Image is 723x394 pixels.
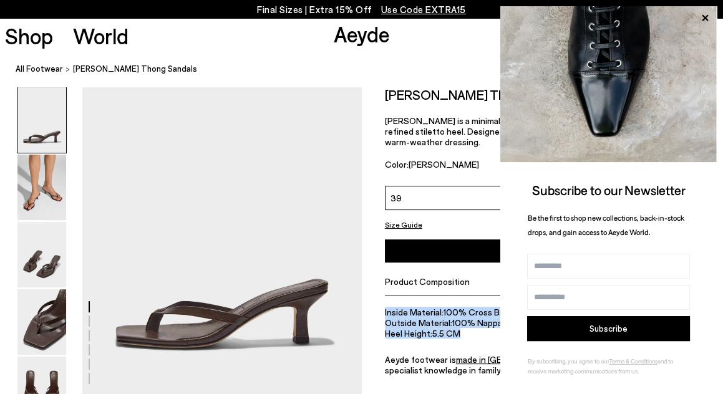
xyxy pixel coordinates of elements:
[528,213,684,236] span: Be the first to shop new collections, back-in-stock drops, and gain access to Aeyde World.
[385,328,432,339] span: Heel Height:
[385,307,444,317] span: Inside Material:
[385,276,470,287] span: Product Composition
[527,316,690,341] button: Subscribe
[609,357,657,365] a: Terms & Conditions
[257,2,466,17] p: Final Sizes | Extra 15% Off
[385,115,695,147] span: [PERSON_NAME] is a minimalist thong sandal with a sleek square toe and refined stiletto heel. Des...
[385,354,456,365] span: Aeyde footwear is
[381,4,466,15] span: Navigate to /collections/ss25-final-sizes
[16,62,63,75] a: All Footwear
[385,317,452,328] span: Outside Material:
[391,191,402,204] span: 39
[385,354,688,375] span: with generations of leather-specialist knowledge in family-run factories.
[17,87,66,153] img: Wilma Leather Thong Sandals - Image 1
[16,52,723,87] nav: breadcrumb
[385,328,700,339] li: 5.5 CM
[385,217,422,233] button: Size Guide
[528,357,609,365] span: By subscribing, you agree to our
[500,6,717,162] img: ca3f721fb6ff708a270709c41d776025.jpg
[5,25,53,47] a: Shop
[333,21,389,47] a: Aeyde
[532,182,686,198] span: Subscribe to our Newsletter
[385,239,700,262] button: Add to Cart
[456,354,578,365] a: made in [GEOGRAPHIC_DATA]
[385,159,549,173] div: Color:
[17,289,66,355] img: Wilma Leather Thong Sandals - Image 4
[385,87,574,102] h2: [PERSON_NAME] Thong Sandals
[17,155,66,220] img: Wilma Leather Thong Sandals - Image 2
[73,25,129,47] a: World
[385,317,700,328] li: 100% Nappa Leather
[73,62,197,75] span: [PERSON_NAME] Thong Sandals
[17,222,66,287] img: Wilma Leather Thong Sandals - Image 3
[385,307,700,317] li: 100% Cross Breed Lamb Leather
[409,159,479,170] span: [PERSON_NAME]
